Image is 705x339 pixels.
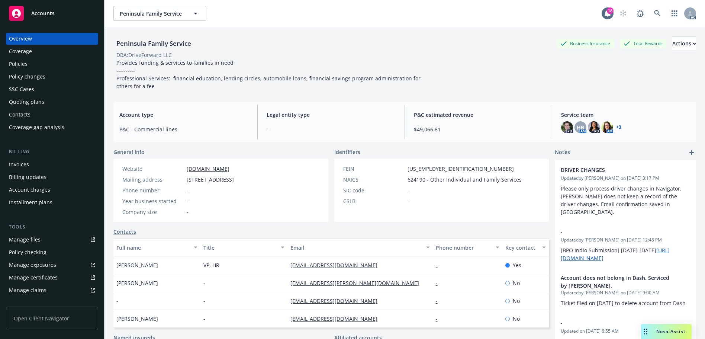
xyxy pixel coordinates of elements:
span: Updated by [PERSON_NAME] on [DATE] 3:17 PM [561,175,690,182]
div: Policy changes [9,71,45,83]
div: Account does not belong in Dash. Serviced by [PERSON_NAME].Updatedby [PERSON_NAME] on [DATE] 9:00... [555,268,696,313]
a: - [436,262,444,269]
div: Business Insurance [557,39,614,48]
a: Manage BORs [6,297,98,309]
span: - [203,315,205,323]
div: Phone number [122,186,184,194]
button: Title [200,239,287,256]
a: Contacts [113,228,136,236]
div: Account charges [9,184,50,196]
div: Key contact [505,244,538,252]
span: General info [113,148,145,156]
div: Email [290,244,421,252]
span: Ticket filed on [DATE] to delete account from Dash [561,300,686,307]
a: Invoices [6,159,98,170]
a: Manage claims [6,284,98,296]
div: -Updatedby [PERSON_NAME] on [DATE] 12:48 PM[BPO Indio Submission] [DATE]-[DATE][URL][DOMAIN_NAME] [555,222,696,268]
div: Invoices [9,159,29,170]
div: Billing updates [9,171,46,183]
span: P&C estimated revenue [414,111,543,119]
button: Key contact [502,239,549,256]
div: SIC code [343,186,405,194]
a: Policies [6,58,98,70]
span: - [267,125,396,133]
span: DRIVER CHANGES [561,166,671,174]
div: Company size [122,208,184,216]
a: Installment plans [6,196,98,208]
button: Nova Assist [641,324,692,339]
span: Legal entity type [267,111,396,119]
div: Coverage gap analysis [9,121,64,133]
span: Account type [119,111,248,119]
a: Contacts [6,109,98,121]
span: Identifiers [334,148,360,156]
a: +3 [616,125,621,129]
span: - [187,197,189,205]
a: Search [650,6,665,21]
div: CSLB [343,197,405,205]
div: Manage files [9,234,41,246]
span: $49,066.81 [414,125,543,133]
span: No [513,279,520,287]
a: Report a Bug [633,6,648,21]
a: - [436,315,444,322]
span: VP, HR [203,261,219,269]
span: Peninsula Family Service [120,10,184,17]
a: add [687,148,696,157]
span: Yes [513,261,521,269]
a: - [436,279,444,287]
span: P&C - Commercial lines [119,125,248,133]
img: photo [588,121,600,133]
span: Nova Assist [656,328,686,335]
a: Overview [6,33,98,45]
img: photo [561,121,573,133]
span: [US_EMPLOYER_IDENTIFICATION_NUMBER] [408,165,514,173]
button: Phone number [433,239,502,256]
a: Switch app [667,6,682,21]
span: Updated by [PERSON_NAME] on [DATE] 9:00 AM [561,290,690,296]
a: [DOMAIN_NAME] [187,165,229,172]
div: Full name [116,244,189,252]
div: Manage claims [9,284,46,296]
div: Coverage [9,45,32,57]
span: Notes [555,148,570,157]
span: No [513,297,520,305]
span: Updated by [PERSON_NAME] on [DATE] 12:48 PM [561,237,690,243]
div: Year business started [122,197,184,205]
a: [EMAIL_ADDRESS][DOMAIN_NAME] [290,315,383,322]
div: Title [203,244,276,252]
div: Quoting plans [9,96,44,108]
span: - [187,186,189,194]
span: - [203,279,205,287]
span: No [513,315,520,323]
div: DBA: DriveForward LLC [116,51,172,59]
span: Accounts [31,10,55,16]
span: - [561,319,671,327]
a: Billing updates [6,171,98,183]
div: Billing [6,148,98,156]
a: Policy checking [6,246,98,258]
a: Manage certificates [6,272,98,284]
a: Manage files [6,234,98,246]
a: [EMAIL_ADDRESS][DOMAIN_NAME] [290,297,383,304]
a: - [436,297,444,304]
div: Drag to move [641,324,650,339]
a: Quoting plans [6,96,98,108]
span: 624190 - Other Individual and Family Services [408,176,522,183]
div: Manage exposures [9,259,56,271]
span: Updated on [DATE] 6:55 AM [561,328,690,335]
div: Website [122,165,184,173]
img: photo [601,121,613,133]
a: Manage exposures [6,259,98,271]
span: - [408,186,409,194]
p: [BPO Indio Submission] [DATE]-[DATE] [561,246,690,262]
span: HB [577,124,584,131]
a: Coverage [6,45,98,57]
a: Policy changes [6,71,98,83]
div: Contacts [9,109,30,121]
a: Coverage gap analysis [6,121,98,133]
div: Mailing address [122,176,184,183]
button: Email [287,239,432,256]
div: Phone number [436,244,491,252]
